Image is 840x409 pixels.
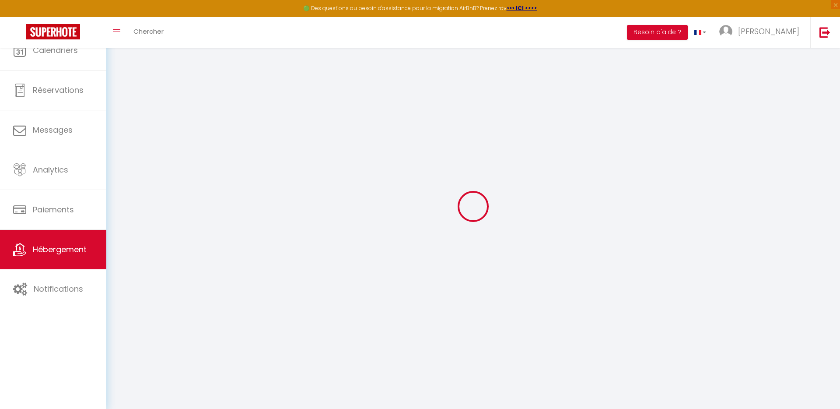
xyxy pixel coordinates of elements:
img: ... [719,25,732,38]
a: ... [PERSON_NAME] [713,17,810,48]
img: Super Booking [26,24,80,39]
span: Analytics [33,164,68,175]
a: Chercher [127,17,170,48]
span: Réservations [33,85,84,95]
span: Paiements [33,204,74,215]
span: Chercher [133,27,164,36]
img: logout [819,27,830,38]
a: >>> ICI <<<< [507,4,537,12]
span: Hébergement [33,244,87,255]
span: Calendriers [33,45,78,56]
span: Notifications [34,283,83,294]
span: [PERSON_NAME] [738,26,799,37]
button: Besoin d'aide ? [627,25,688,40]
span: Messages [33,124,73,135]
